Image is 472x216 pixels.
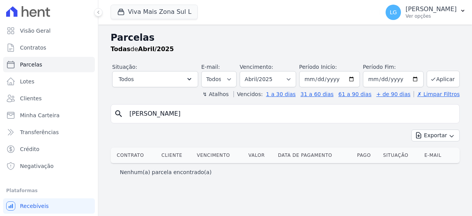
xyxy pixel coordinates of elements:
[3,141,95,157] a: Crédito
[266,91,296,97] a: 1 a 30 dias
[20,128,59,136] span: Transferências
[379,2,472,23] button: LG [PERSON_NAME] Ver opções
[3,158,95,174] a: Negativação
[427,71,460,87] button: Aplicar
[20,162,54,170] span: Negativação
[119,75,134,84] span: Todos
[3,23,95,38] a: Visão Geral
[112,71,198,87] button: Todos
[406,13,457,19] p: Ver opções
[234,91,263,97] label: Vencidos:
[390,10,397,15] span: LG
[3,108,95,123] a: Minha Carteira
[363,63,424,71] label: Período Fim:
[111,45,131,53] strong: Todas
[406,5,457,13] p: [PERSON_NAME]
[111,45,174,54] p: de
[411,130,460,141] button: Exportar
[125,106,456,121] input: Buscar por nome do lote ou do cliente
[201,64,220,70] label: E-mail:
[240,64,273,70] label: Vencimento:
[111,148,158,163] th: Contrato
[354,148,380,163] th: Pago
[20,61,42,68] span: Parcelas
[111,31,460,45] h2: Parcelas
[300,91,333,97] a: 31 a 60 dias
[3,74,95,89] a: Lotes
[111,5,198,19] button: Viva Mais Zona Sul L
[338,91,371,97] a: 61 a 90 dias
[299,64,337,70] label: Período Inicío:
[138,45,174,53] strong: Abril/2025
[380,148,421,163] th: Situação
[414,91,460,97] a: ✗ Limpar Filtros
[3,91,95,106] a: Clientes
[3,57,95,72] a: Parcelas
[202,91,229,97] label: ↯ Atalhos
[275,148,354,163] th: Data de Pagamento
[6,186,92,195] div: Plataformas
[20,145,40,153] span: Crédito
[245,148,275,163] th: Valor
[3,40,95,55] a: Contratos
[20,27,51,35] span: Visão Geral
[20,78,35,85] span: Lotes
[20,202,49,210] span: Recebíveis
[194,148,245,163] th: Vencimento
[3,125,95,140] a: Transferências
[3,198,95,214] a: Recebíveis
[421,148,452,163] th: E-mail
[112,64,137,70] label: Situação:
[114,109,123,118] i: search
[20,95,41,102] span: Clientes
[20,44,46,52] span: Contratos
[20,111,60,119] span: Minha Carteira
[376,91,411,97] a: + de 90 dias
